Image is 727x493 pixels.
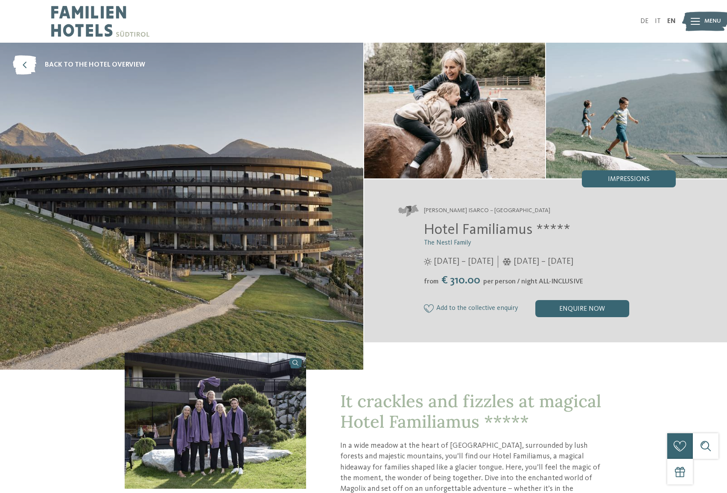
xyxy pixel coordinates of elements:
[434,256,493,268] span: [DATE] – [DATE]
[439,275,482,286] span: € 310.00
[483,278,583,285] span: per person / night ALL-INCLUSIVE
[45,60,145,70] span: back to the hotel overview
[436,305,518,312] span: Add to the collective enquiry
[608,176,650,183] span: Impressions
[424,239,471,246] span: The Nestl Family
[667,18,676,25] a: EN
[546,43,727,178] img: The family hotel in Meransen
[424,207,550,215] span: [PERSON_NAME] Isarco – [GEOGRAPHIC_DATA]
[340,390,601,432] span: It crackles and fizzles at magical Hotel Familiamus *****
[424,258,432,265] i: Opening times in summer
[125,353,307,489] img: The family hotel in Meransen
[514,256,573,268] span: [DATE] – [DATE]
[424,278,438,285] span: from
[364,43,545,178] img: The family hotel in Meransen
[704,17,721,26] span: Menu
[655,18,661,25] a: IT
[640,18,648,25] a: DE
[502,258,511,265] i: Opening times in winter
[13,55,145,75] a: back to the hotel overview
[535,300,629,317] div: enquire now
